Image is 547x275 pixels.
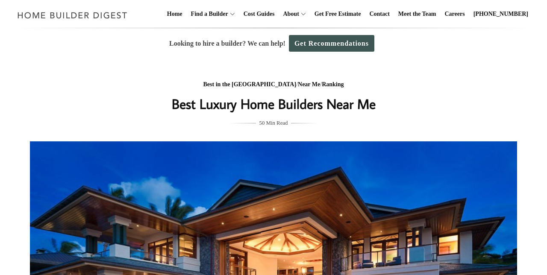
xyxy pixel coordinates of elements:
h1: Best Luxury Home Builders Near Me [103,94,444,114]
a: Get Recommendations [289,35,374,52]
a: Cost Guides [240,0,278,28]
a: [PHONE_NUMBER] [470,0,532,28]
img: Home Builder Digest [14,7,131,23]
a: Best in the [GEOGRAPHIC_DATA] [203,81,296,88]
a: About [279,0,299,28]
a: Home [164,0,186,28]
div: / / [103,79,444,90]
span: 50 Min Read [259,118,288,128]
a: Ranking [322,81,344,88]
a: Get Free Estimate [311,0,365,28]
a: Contact [366,0,393,28]
a: Meet the Team [395,0,440,28]
a: Find a Builder [188,0,228,28]
a: Careers [441,0,468,28]
a: Near Me [298,81,320,88]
